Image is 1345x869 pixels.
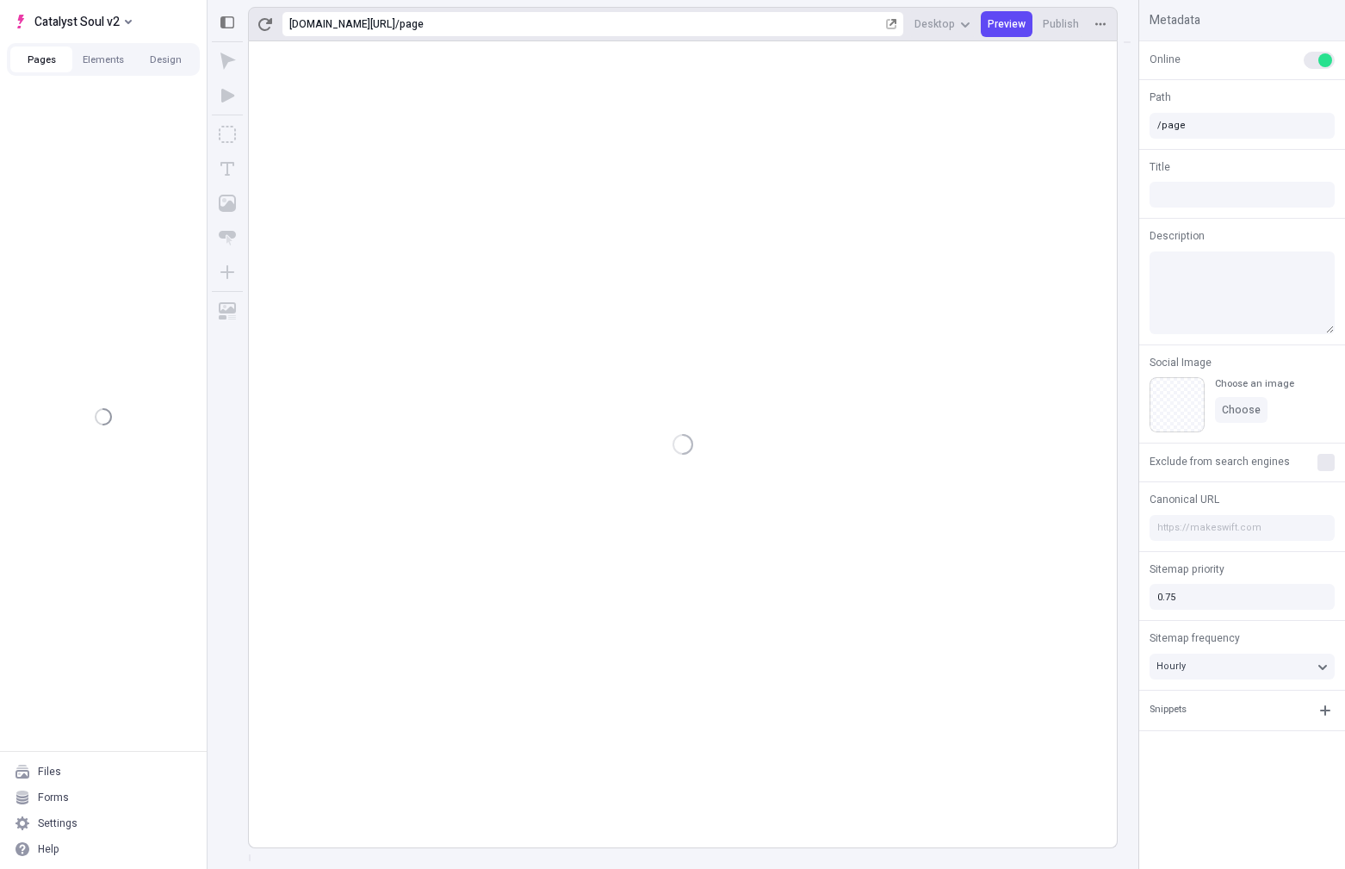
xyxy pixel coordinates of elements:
[1150,159,1170,175] span: Title
[34,11,120,32] span: Catalyst Soul v2
[1222,403,1261,417] span: Choose
[38,765,61,779] div: Files
[1150,355,1212,370] span: Social Image
[212,222,243,253] button: Button
[38,842,59,856] div: Help
[981,11,1032,37] button: Preview
[7,9,139,34] button: Select site
[395,17,400,31] div: /
[10,47,72,72] button: Pages
[908,11,977,37] button: Desktop
[1215,377,1294,390] div: Choose an image
[72,47,134,72] button: Elements
[1150,90,1171,105] span: Path
[38,816,77,830] div: Settings
[1150,492,1219,507] span: Canonical URL
[1150,630,1240,646] span: Sitemap frequency
[988,17,1026,31] span: Preview
[1215,397,1268,423] button: Choose
[400,17,883,31] div: page
[1150,654,1335,680] button: Hourly
[212,119,243,150] button: Box
[1150,454,1290,469] span: Exclude from search engines
[134,47,196,72] button: Design
[212,188,243,219] button: Image
[1150,228,1205,244] span: Description
[1036,11,1086,37] button: Publish
[38,791,69,804] div: Forms
[914,17,955,31] span: Desktop
[1150,515,1335,541] input: https://makeswift.com
[1150,52,1181,67] span: Online
[1156,659,1186,673] span: Hourly
[289,17,395,31] div: [URL][DOMAIN_NAME]
[1150,703,1187,717] div: Snippets
[1150,562,1224,577] span: Sitemap priority
[1043,17,1079,31] span: Publish
[212,153,243,184] button: Text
